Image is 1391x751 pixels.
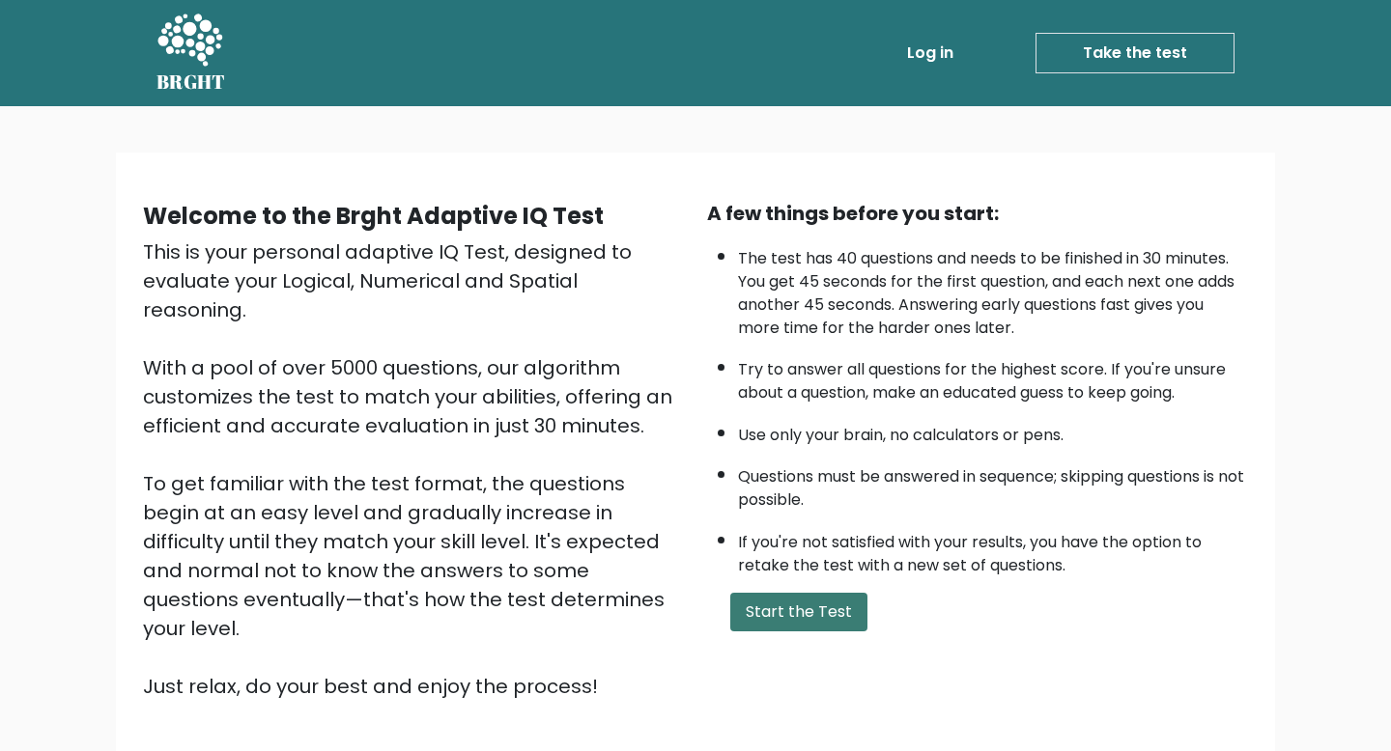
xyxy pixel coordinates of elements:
[143,237,684,701] div: This is your personal adaptive IQ Test, designed to evaluate your Logical, Numerical and Spatial ...
[1036,33,1235,73] a: Take the test
[738,414,1248,447] li: Use only your brain, no calculators or pens.
[156,8,226,98] a: BRGHT
[738,237,1248,340] li: The test has 40 questions and needs to be finished in 30 minutes. You get 45 seconds for the firs...
[899,34,961,72] a: Log in
[156,70,226,94] h5: BRGHT
[730,593,867,631] button: Start the Test
[738,456,1248,512] li: Questions must be answered in sequence; skipping questions is not possible.
[738,348,1248,404] li: Try to answer all questions for the highest score. If you're unsure about a question, make an edu...
[738,521,1248,577] li: If you're not satisfied with your results, you have the option to retake the test with a new set ...
[143,200,604,232] b: Welcome to the Brght Adaptive IQ Test
[707,199,1248,228] div: A few things before you start:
